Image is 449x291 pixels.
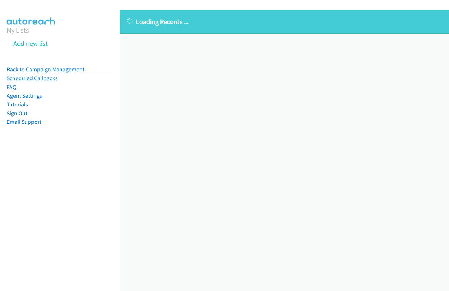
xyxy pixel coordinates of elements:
[127,17,442,27] p: Loading Records ...
[7,75,58,82] a: Scheduled Callbacks
[7,118,41,125] a: Email Support
[7,101,28,108] a: Tutorials
[13,39,48,48] a: Add new list
[7,110,27,117] a: Sign Out
[7,26,29,34] a: My Lists
[7,92,42,99] a: Agent Settings
[7,84,16,91] a: FAQ
[7,66,84,73] a: Back to Campaign Management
